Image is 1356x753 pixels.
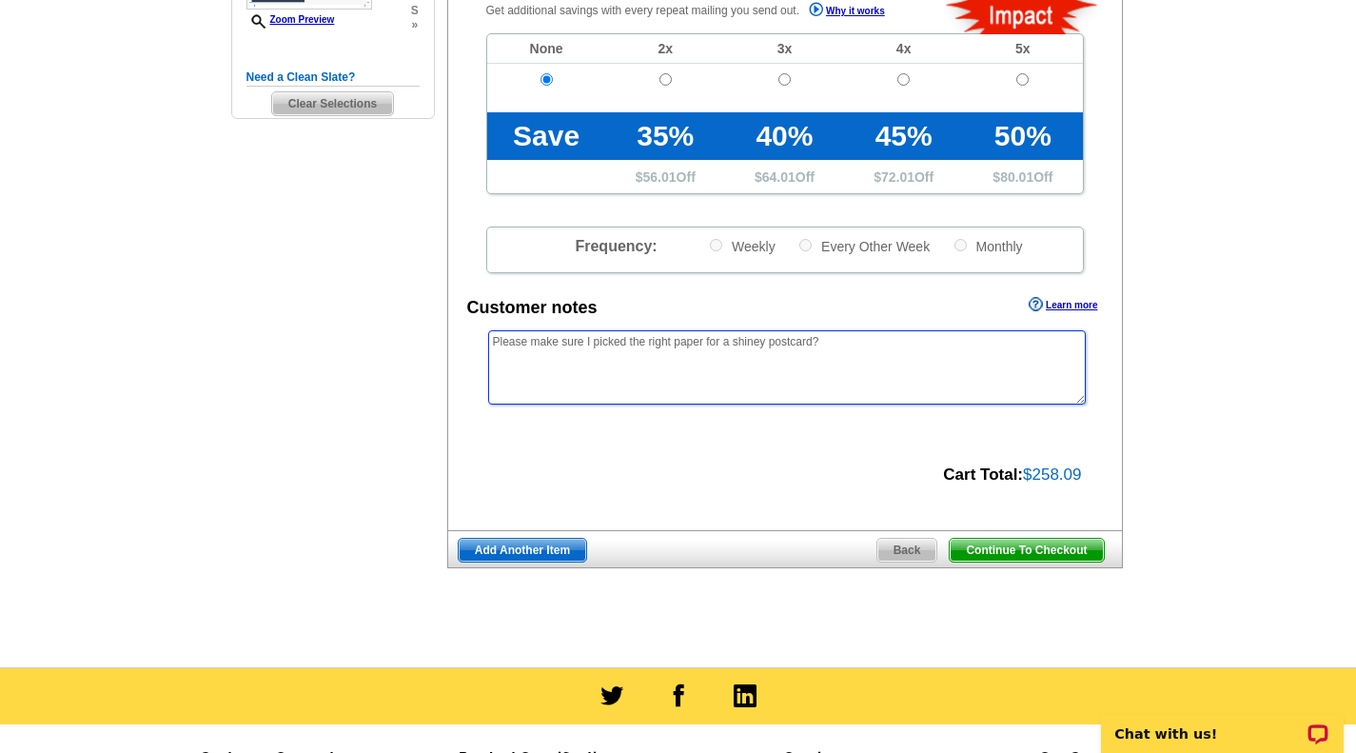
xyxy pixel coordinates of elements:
[708,237,776,255] label: Weekly
[799,239,812,251] input: Every Other Week
[725,160,844,193] td: $ Off
[606,160,725,193] td: $ Off
[950,539,1103,562] span: Continue To Checkout
[954,239,967,251] input: Monthly
[881,169,914,185] span: 72.01
[797,237,930,255] label: Every Other Week
[725,112,844,160] td: 40%
[844,34,963,64] td: 4x
[844,160,963,193] td: $ Off
[410,4,419,18] span: s
[1029,297,1097,312] a: Learn more
[643,169,677,185] span: 56.01
[575,238,657,254] span: Frequency:
[606,34,725,64] td: 2x
[606,112,725,160] td: 35%
[809,2,885,22] a: Why it works
[963,34,1082,64] td: 5x
[725,34,844,64] td: 3x
[710,239,722,251] input: Weekly
[963,112,1082,160] td: 50%
[762,169,796,185] span: 64.01
[1023,466,1081,484] span: $258.09
[246,14,335,25] a: Zoom Preview
[877,539,937,562] span: Back
[246,69,420,87] h5: Need a Clean Slate?
[963,160,1082,193] td: $ Off
[487,112,606,160] td: Save
[458,538,587,563] a: Add Another Item
[876,538,938,563] a: Back
[487,34,606,64] td: None
[272,92,393,115] span: Clear Selections
[1000,169,1033,185] span: 80.01
[459,539,586,562] span: Add Another Item
[844,112,963,160] td: 45%
[410,18,419,32] span: »
[1089,693,1356,753] iframe: LiveChat chat widget
[943,466,1023,484] strong: Cart Total:
[467,295,598,321] div: Customer notes
[953,237,1023,255] label: Monthly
